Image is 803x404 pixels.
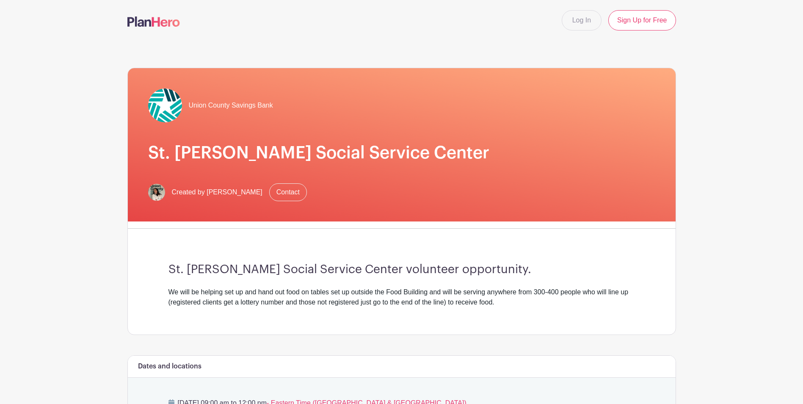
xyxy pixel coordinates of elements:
span: Created by [PERSON_NAME] [172,187,262,197]
h1: St. [PERSON_NAME] Social Service Center [148,143,655,163]
a: Sign Up for Free [608,10,676,30]
h6: Dates and locations [138,362,201,371]
img: UCSB-Logo-Color-Star-Mark.jpg [148,89,182,122]
a: Log In [562,10,602,30]
a: Contact [269,183,307,201]
div: We will be helping set up and hand out food on tables set up outside the Food Building and will b... [168,287,635,307]
img: logo-507f7623f17ff9eddc593b1ce0a138ce2505c220e1c5a4e2b4648c50719b7d32.svg [127,17,180,27]
h3: St. [PERSON_NAME] Social Service Center volunteer opportunity. [168,263,635,277]
span: Union County Savings Bank [189,100,273,111]
img: otgdrts5.png [148,184,165,201]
